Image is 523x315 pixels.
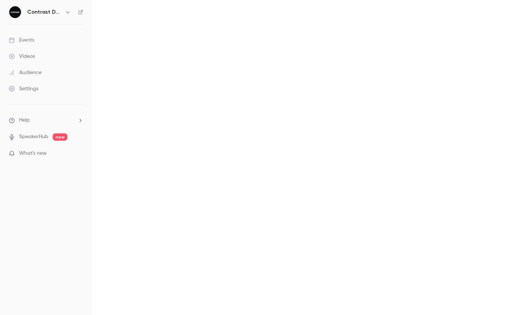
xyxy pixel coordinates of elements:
[27,8,62,16] h6: Contrast Demos
[9,85,38,92] div: Settings
[19,150,47,157] span: What's new
[53,133,67,141] span: new
[19,133,48,141] a: SpeakerHub
[9,116,83,124] li: help-dropdown-opener
[9,69,42,76] div: Audience
[9,53,35,60] div: Videos
[9,36,34,44] div: Events
[19,116,30,124] span: Help
[9,6,21,18] img: Contrast Demos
